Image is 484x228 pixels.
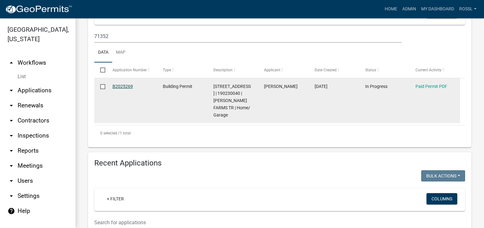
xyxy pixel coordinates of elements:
i: help [8,207,15,215]
span: Application Number [113,68,147,72]
button: Bulk Actions [421,170,465,182]
span: Date Created [315,68,337,72]
datatable-header-cell: Select [94,62,106,78]
span: 71352 300TH ST | 190230040 | BARTNESS FARMS TR | Home/ Garage [213,84,251,117]
datatable-header-cell: Date Created [309,62,359,78]
div: 1 total [94,125,465,141]
a: Paid Permit PDF [415,84,447,89]
a: RossL [457,3,479,15]
span: 0 selected / [100,131,120,135]
datatable-header-cell: Applicant [258,62,309,78]
i: arrow_drop_down [8,117,15,124]
a: Map [112,43,129,63]
a: My Dashboard [419,3,457,15]
i: arrow_drop_down [8,177,15,185]
h4: Recent Applications [94,159,465,168]
a: B2025269 [113,84,133,89]
datatable-header-cell: Status [359,62,410,78]
i: arrow_drop_down [8,87,15,94]
span: Type [163,68,171,72]
span: 08/08/2025 [315,84,327,89]
span: Current Activity [415,68,442,72]
i: arrow_drop_up [8,59,15,67]
span: Building Permit [163,84,192,89]
a: Admin [400,3,419,15]
datatable-header-cell: Current Activity [410,62,460,78]
span: In Progress [365,84,388,89]
span: Description [213,68,233,72]
a: Home [382,3,400,15]
datatable-header-cell: Application Number [106,62,157,78]
datatable-header-cell: Description [207,62,258,78]
span: Applicant [264,68,280,72]
a: Data [94,43,112,63]
input: Search for applications [94,30,402,43]
i: arrow_drop_down [8,102,15,109]
i: arrow_drop_down [8,147,15,155]
span: Status [365,68,376,72]
i: arrow_drop_down [8,162,15,170]
i: arrow_drop_down [8,132,15,139]
button: Columns [426,193,457,204]
i: arrow_drop_down [8,192,15,200]
a: + Filter [102,193,129,204]
datatable-header-cell: Type [157,62,207,78]
span: Tim Bartness [264,84,298,89]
